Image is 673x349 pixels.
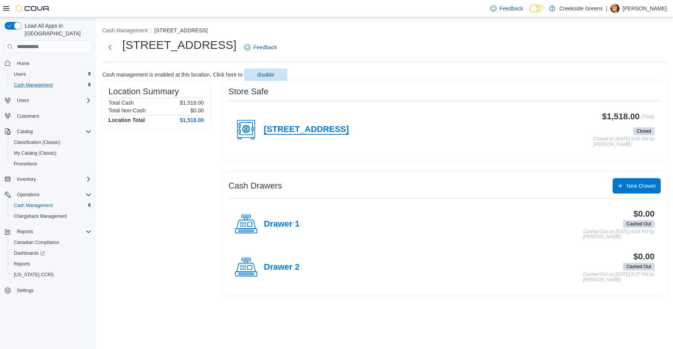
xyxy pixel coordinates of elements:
span: Reports [14,227,92,236]
button: My Catalog (Classic) [8,148,95,159]
p: Cashed Out on [DATE] 9:04 PM by [PERSON_NAME] [583,229,655,240]
h4: Drawer 2 [264,262,300,272]
span: Customers [17,113,39,119]
button: Promotions [8,159,95,169]
span: Promotions [14,161,37,167]
a: Promotions [11,159,40,169]
span: Cashed Out [626,263,651,270]
span: Home [14,58,92,68]
span: Settings [14,286,92,295]
a: Chargeback Management [11,212,70,221]
button: Reports [14,227,36,236]
a: Reports [11,259,33,269]
h4: Drawer 1 [264,219,300,229]
span: My Catalog (Classic) [11,149,92,158]
span: Feedback [253,43,277,51]
a: Dashboards [8,248,95,259]
h3: $1,518.00 [602,112,640,121]
span: disable [257,71,274,78]
button: Inventory [14,175,39,184]
span: Canadian Compliance [14,239,59,245]
span: Reports [11,259,92,269]
button: Users [2,95,95,106]
a: Customers [14,112,42,121]
span: Reports [14,261,30,267]
span: Customers [14,111,92,121]
span: Dashboards [14,250,45,256]
h4: Location Total [108,117,145,123]
span: Inventory [17,176,36,182]
span: Users [14,71,26,77]
input: Dark Mode [529,5,545,13]
button: Cash Management [8,80,95,90]
button: Catalog [2,126,95,137]
span: Cash Management [14,82,53,88]
button: [STREET_ADDRESS] [154,27,207,33]
p: | [606,4,607,13]
span: Washington CCRS [11,270,92,279]
h1: [STREET_ADDRESS] [122,37,237,53]
a: Cash Management [11,201,56,210]
span: Catalog [17,129,33,135]
a: Dashboards [11,249,48,258]
span: New Drawer [626,182,656,190]
h4: $1,518.00 [180,117,204,123]
nav: Complex example [5,54,92,316]
span: Canadian Compliance [11,238,92,247]
button: Catalog [14,127,36,136]
span: Cash Management [11,80,92,90]
p: Creekside Greens [559,4,603,13]
a: Feedback [241,40,280,55]
button: Operations [2,189,95,200]
span: Reports [17,229,33,235]
span: Chargeback Management [11,212,92,221]
span: Settings [17,287,33,294]
span: Users [11,70,92,79]
span: Chargeback Management [14,213,67,219]
button: Chargeback Management [8,211,95,222]
h6: Total Cash [108,100,134,106]
button: Classification (Classic) [8,137,95,148]
p: Cashed Out on [DATE] 8:37 PM by [PERSON_NAME] [583,272,655,282]
a: My Catalog (Classic) [11,149,60,158]
h6: Total Non-Cash [108,107,146,114]
a: Classification (Classic) [11,138,63,147]
span: My Catalog (Classic) [14,150,57,156]
button: disable [244,68,287,81]
button: Next [102,40,118,55]
h4: [STREET_ADDRESS] [264,125,349,135]
button: Users [8,69,95,80]
button: Settings [2,285,95,296]
a: Feedback [487,1,526,16]
button: Reports [2,226,95,237]
h3: $0.00 [633,209,655,219]
button: Home [2,57,95,68]
span: Catalog [14,127,92,136]
span: Closed [637,128,651,135]
span: Operations [14,190,92,199]
button: [US_STATE] CCRS [8,269,95,280]
span: Cash Management [14,202,53,209]
span: Users [14,96,92,105]
button: New Drawer [613,178,661,194]
p: $1,518.00 [180,100,204,106]
a: [US_STATE] CCRS [11,270,57,279]
p: Cash management is enabled at this location. Click here to [102,72,243,78]
span: Cash Management [11,201,92,210]
span: Home [17,60,29,67]
p: [PERSON_NAME] [623,4,667,13]
h3: Location Summary [108,87,179,96]
h3: $0.00 [633,252,655,261]
a: Canadian Compliance [11,238,62,247]
span: Cashed Out [626,220,651,227]
span: Cashed Out [623,220,655,228]
span: [US_STATE] CCRS [14,272,54,278]
button: Operations [14,190,43,199]
nav: An example of EuiBreadcrumbs [102,27,667,36]
button: Cash Management [102,27,148,33]
h3: Cash Drawers [228,181,282,190]
button: Inventory [2,174,95,185]
button: Customers [2,110,95,122]
button: Cash Management [8,200,95,211]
